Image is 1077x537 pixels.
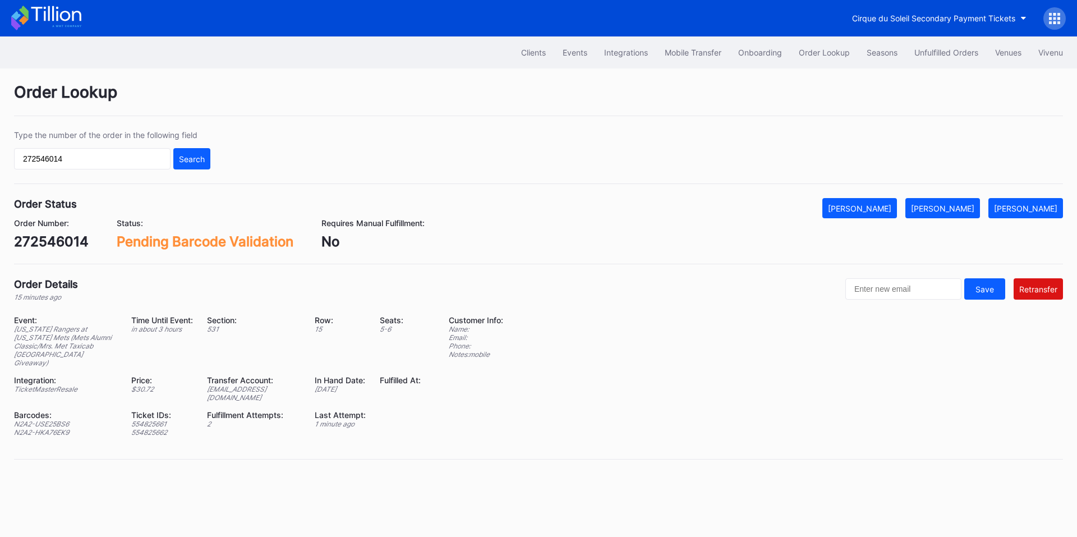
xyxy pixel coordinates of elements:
[828,204,891,213] div: [PERSON_NAME]
[987,42,1030,63] button: Venues
[207,315,301,325] div: Section:
[554,42,596,63] button: Events
[730,42,790,63] button: Onboarding
[315,315,366,325] div: Row:
[14,148,171,169] input: GT59662
[321,233,425,250] div: No
[380,375,421,385] div: Fulfilled At:
[905,198,980,218] button: [PERSON_NAME]
[449,342,503,350] div: Phone:
[14,218,89,228] div: Order Number:
[131,325,193,333] div: in about 3 hours
[207,385,301,402] div: [EMAIL_ADDRESS][DOMAIN_NAME]
[14,420,117,428] div: N2A2-USE25BS6
[656,42,730,63] button: Mobile Transfer
[845,278,961,300] input: Enter new email
[117,233,293,250] div: Pending Barcode Validation
[14,233,89,250] div: 272546014
[852,13,1015,23] div: Cirque du Soleil Secondary Payment Tickets
[858,42,906,63] button: Seasons
[131,315,193,325] div: Time Until Event:
[1019,284,1057,294] div: Retransfer
[822,198,897,218] button: [PERSON_NAME]
[14,278,78,290] div: Order Details
[914,48,978,57] div: Unfulfilled Orders
[844,8,1035,29] button: Cirque du Soleil Secondary Payment Tickets
[14,428,117,437] div: N2A2-HKA76EK9
[906,42,987,63] button: Unfulfilled Orders
[449,333,503,342] div: Email:
[14,130,210,140] div: Type the number of the order in the following field
[315,375,366,385] div: In Hand Date:
[131,410,193,420] div: Ticket IDs:
[315,420,366,428] div: 1 minute ago
[1014,278,1063,300] button: Retransfer
[207,410,301,420] div: Fulfillment Attempts:
[315,385,366,393] div: [DATE]
[14,375,117,385] div: Integration:
[513,42,554,63] button: Clients
[380,325,421,333] div: 5 - 6
[449,315,503,325] div: Customer Info:
[14,410,117,420] div: Barcodes:
[207,420,301,428] div: 2
[995,48,1021,57] div: Venues
[449,325,503,333] div: Name:
[988,198,1063,218] button: [PERSON_NAME]
[604,48,648,57] div: Integrations
[315,410,366,420] div: Last Attempt:
[521,48,546,57] div: Clients
[665,48,721,57] div: Mobile Transfer
[207,325,301,333] div: 531
[1030,42,1071,63] button: Vivenu
[994,204,1057,213] div: [PERSON_NAME]
[321,218,425,228] div: Requires Manual Fulfillment:
[131,420,193,428] div: 554825661
[131,385,193,393] div: $ 30.72
[117,218,293,228] div: Status:
[14,325,117,367] div: [US_STATE] Rangers at [US_STATE] Mets (Mets Alumni Classic/Mrs. Met Taxicab [GEOGRAPHIC_DATA] Giv...
[563,48,587,57] div: Events
[799,48,850,57] div: Order Lookup
[449,350,503,359] div: Notes: mobile
[975,284,994,294] div: Save
[596,42,656,63] button: Integrations
[315,325,366,333] div: 15
[380,315,421,325] div: Seats:
[738,48,782,57] div: Onboarding
[911,204,974,213] div: [PERSON_NAME]
[790,42,858,63] button: Order Lookup
[867,48,897,57] div: Seasons
[14,82,1063,116] div: Order Lookup
[14,385,117,393] div: TicketMasterResale
[14,293,78,301] div: 15 minutes ago
[964,278,1005,300] button: Save
[131,375,193,385] div: Price:
[14,315,117,325] div: Event:
[207,375,301,385] div: Transfer Account:
[131,428,193,437] div: 554825662
[179,154,205,164] div: Search
[1038,48,1063,57] div: Vivenu
[173,148,210,169] button: Search
[14,198,77,210] div: Order Status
